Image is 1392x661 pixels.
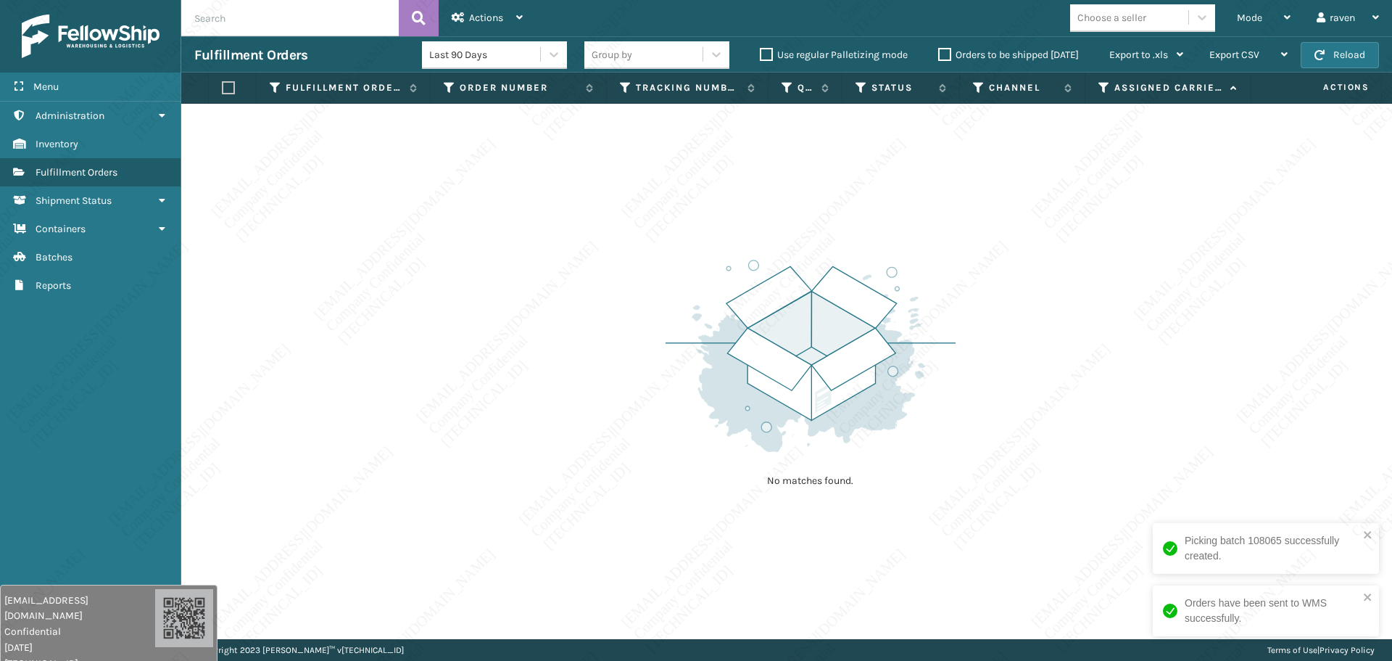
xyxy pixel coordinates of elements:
div: Last 90 Days [429,47,542,62]
div: Choose a seller [1077,10,1146,25]
span: Export to .xls [1109,49,1168,61]
span: Actions [1256,75,1378,99]
label: Assigned Carrier Service [1114,81,1223,94]
h3: Fulfillment Orders [194,46,307,64]
label: Fulfillment Order Id [286,81,402,94]
span: Export CSV [1209,49,1259,61]
p: Copyright 2023 [PERSON_NAME]™ v [TECHNICAL_ID] [199,639,404,661]
span: Reports [36,279,71,292]
span: Shipment Status [36,194,112,207]
img: logo [22,15,159,58]
label: Channel [989,81,1057,94]
span: Batches [36,251,72,263]
span: Mode [1237,12,1262,24]
div: Orders have been sent to WMS successfully. [1185,596,1359,626]
label: Tracking Number [636,81,740,94]
label: Use regular Palletizing mode [760,49,908,61]
div: Picking batch 108065 successfully created. [1185,533,1359,564]
span: Actions [469,12,503,24]
label: Order Number [460,81,578,94]
label: Quantity [797,81,814,94]
span: [EMAIL_ADDRESS][DOMAIN_NAME] [4,593,155,623]
label: Status [871,81,932,94]
span: [DATE] [4,640,155,655]
div: Group by [592,47,632,62]
span: Inventory [36,138,78,150]
span: Fulfillment Orders [36,166,117,178]
button: close [1363,529,1373,543]
label: Orders to be shipped [DATE] [938,49,1079,61]
span: Containers [36,223,86,235]
button: close [1363,591,1373,605]
span: Menu [33,81,59,93]
button: Reload [1301,42,1379,68]
span: Confidential [4,624,155,639]
span: Administration [36,110,104,122]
